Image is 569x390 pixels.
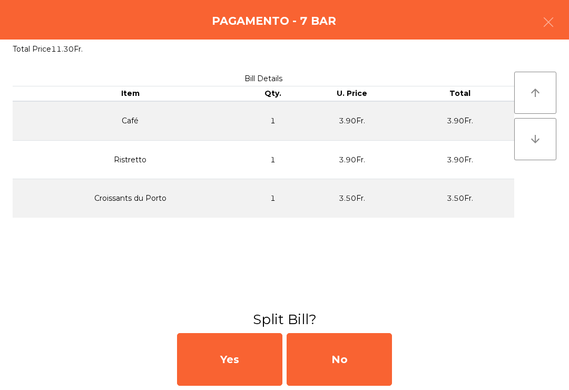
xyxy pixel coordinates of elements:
[406,101,514,141] td: 3.90Fr.
[13,140,248,179] td: Ristretto
[13,86,248,101] th: Item
[51,44,83,54] span: 11.30Fr.
[13,44,51,54] span: Total Price
[514,72,556,114] button: arrow_upward
[8,310,561,329] h3: Split Bill?
[298,86,406,101] th: U. Price
[248,101,298,141] td: 1
[298,101,406,141] td: 3.90Fr.
[212,13,336,29] h4: Pagamento - 7 BAR
[248,140,298,179] td: 1
[244,74,282,83] span: Bill Details
[406,86,514,101] th: Total
[514,118,556,160] button: arrow_downward
[248,179,298,218] td: 1
[13,101,248,141] td: Café
[177,333,282,386] div: Yes
[406,179,514,218] td: 3.50Fr.
[287,333,392,386] div: No
[248,86,298,101] th: Qty.
[529,133,542,145] i: arrow_downward
[298,179,406,218] td: 3.50Fr.
[529,86,542,99] i: arrow_upward
[406,140,514,179] td: 3.90Fr.
[298,140,406,179] td: 3.90Fr.
[13,179,248,218] td: Croissants du Porto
